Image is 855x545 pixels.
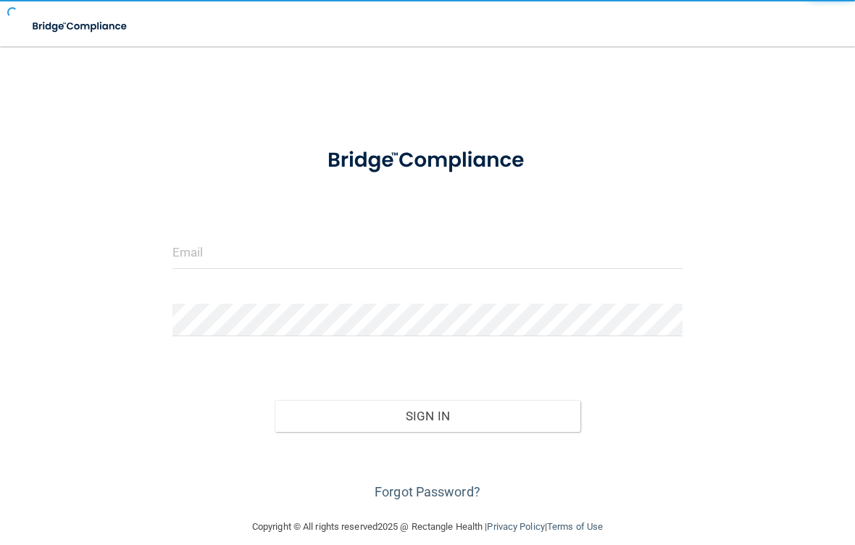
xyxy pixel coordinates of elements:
a: Forgot Password? [375,484,480,499]
img: bridge_compliance_login_screen.278c3ca4.svg [22,12,139,41]
a: Privacy Policy [487,521,544,532]
button: Sign In [275,400,580,432]
a: Terms of Use [547,521,603,532]
input: Email [172,236,683,269]
img: bridge_compliance_login_screen.278c3ca4.svg [306,133,550,188]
